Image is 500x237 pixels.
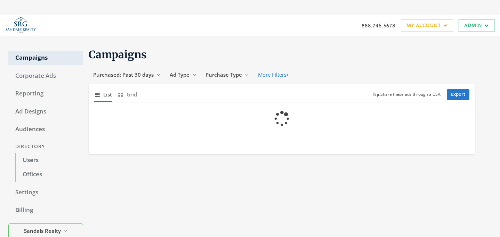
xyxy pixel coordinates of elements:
span: Sandals Realty [24,227,61,235]
a: 888.746.5678 [362,22,395,29]
a: Admin [459,19,494,32]
a: Campaigns [8,51,83,65]
a: Billing [8,203,83,218]
a: My Account [401,19,453,32]
button: Purchase Type [201,68,253,81]
span: Grid [127,91,137,99]
a: Offices [15,167,83,182]
span: Ad Type [170,71,189,78]
button: More Filters [253,68,293,81]
button: List [94,87,112,102]
span: List [103,91,112,99]
a: Users [15,153,83,168]
div: Directory [8,140,83,153]
button: Ad Type [165,68,201,81]
img: Adwerx [6,17,36,34]
a: Reporting [8,86,83,101]
span: Campaigns [89,48,147,61]
button: Purchased: Past 30 days [89,68,165,81]
a: Ad Designs [8,104,83,119]
a: Export [447,89,469,100]
a: Corporate Ads [8,69,83,83]
b: Tip: [373,91,380,97]
a: Settings [8,185,83,200]
a: Audiences [8,122,83,137]
button: Grid [118,87,137,102]
small: Share these ads through a CSV. [373,91,441,98]
span: Purchased: Past 30 days [93,71,154,78]
span: Purchase Type [205,71,242,78]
